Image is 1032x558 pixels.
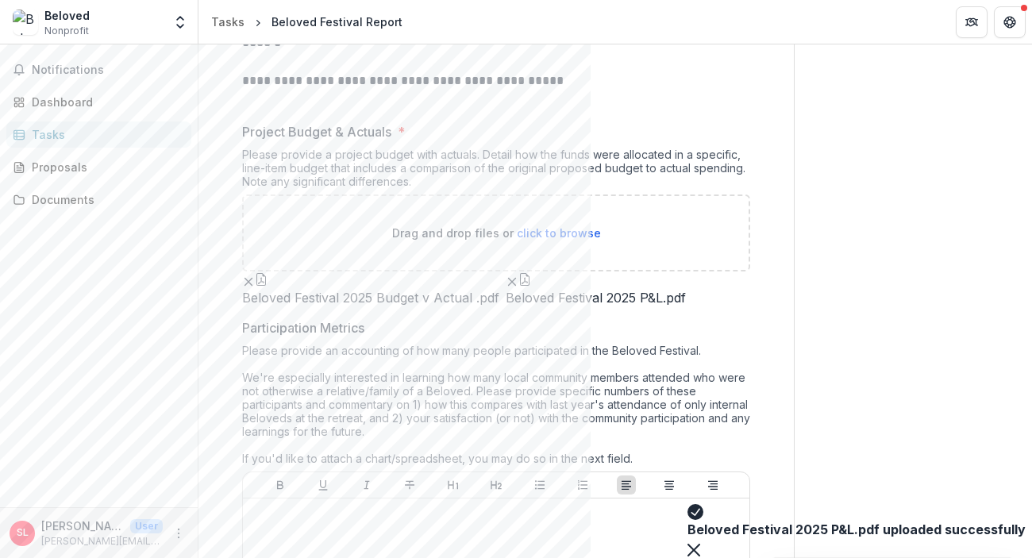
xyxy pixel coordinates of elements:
[6,89,191,115] a: Dashboard
[13,10,38,35] img: Beloved
[956,6,988,38] button: Partners
[242,291,499,306] span: Beloved Festival 2025 Budget v Actual .pdf
[205,10,409,33] nav: breadcrumb
[242,271,255,291] button: Remove File
[17,528,29,538] div: Sara Luria
[242,122,391,141] p: Project Budget & Actuals
[6,154,191,180] a: Proposals
[32,159,179,175] div: Proposals
[660,475,679,495] button: Align Center
[32,94,179,110] div: Dashboard
[32,63,185,77] span: Notifications
[242,271,499,306] div: Remove FileBeloved Festival 2025 Budget v Actual .pdf
[6,57,191,83] button: Notifications
[32,126,179,143] div: Tasks
[211,13,245,30] div: Tasks
[506,291,686,306] span: Beloved Festival 2025 P&L.pdf
[400,475,419,495] button: Strike
[487,475,506,495] button: Heading 2
[506,271,686,306] div: Remove FileBeloved Festival 2025 P&L.pdf
[994,6,1026,38] button: Get Help
[242,318,364,337] p: Participation Metrics
[517,226,601,240] span: click to browse
[242,344,750,471] div: Please provide an accounting of how many people participated in the Beloved Festival. We're espec...
[617,475,636,495] button: Align Left
[6,121,191,148] a: Tasks
[41,534,163,548] p: [PERSON_NAME][EMAIL_ADDRESS][DOMAIN_NAME]
[314,475,333,495] button: Underline
[573,475,592,495] button: Ordered List
[271,13,402,30] div: Beloved Festival Report
[506,271,518,291] button: Remove File
[242,148,750,194] div: Please provide a project budget with actuals. Detail how the funds were allocated in a specific, ...
[169,524,188,543] button: More
[41,518,124,534] p: [PERSON_NAME]
[392,225,601,241] p: Drag and drop files or
[44,7,90,24] div: Beloved
[703,475,722,495] button: Align Right
[530,475,549,495] button: Bullet List
[44,24,89,38] span: Nonprofit
[169,6,191,38] button: Open entity switcher
[6,187,191,213] a: Documents
[205,10,251,33] a: Tasks
[444,475,463,495] button: Heading 1
[32,191,179,208] div: Documents
[130,519,163,533] p: User
[357,475,376,495] button: Italicize
[271,475,290,495] button: Bold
